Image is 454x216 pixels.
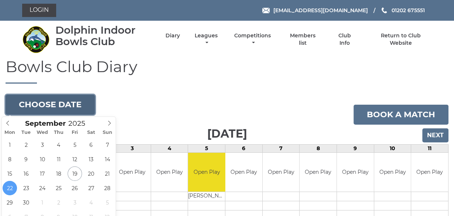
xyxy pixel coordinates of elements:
input: Scroll to increment [66,119,95,128]
span: September 24, 2025 [35,181,50,195]
span: September 15, 2025 [3,166,17,181]
button: Choose date [6,95,95,115]
img: Phone us [382,7,387,13]
td: 6 [225,145,263,153]
td: Open Play [151,153,188,192]
td: Open Play [188,153,225,192]
span: September 23, 2025 [19,181,33,195]
span: September 22, 2025 [3,181,17,195]
td: Open Play [300,153,337,192]
a: Club Info [333,32,357,47]
span: September 3, 2025 [35,138,50,152]
td: Open Play [225,153,262,192]
span: September 27, 2025 [84,181,98,195]
span: September 26, 2025 [68,181,82,195]
span: September 25, 2025 [51,181,66,195]
a: Login [22,4,56,17]
span: September 4, 2025 [51,138,66,152]
a: Leagues [193,32,219,47]
span: September 18, 2025 [51,166,66,181]
span: September 14, 2025 [100,152,115,166]
span: September 2, 2025 [19,138,33,152]
span: September 20, 2025 [84,166,98,181]
span: September 6, 2025 [84,138,98,152]
h1: Bowls Club Diary [6,58,448,84]
span: September 28, 2025 [100,181,115,195]
span: September 29, 2025 [3,195,17,210]
span: September 8, 2025 [3,152,17,166]
td: Open Play [114,153,151,192]
img: Dolphin Indoor Bowls Club [22,26,50,53]
span: Mon [2,130,18,135]
span: September 11, 2025 [51,152,66,166]
a: Diary [165,32,180,39]
span: October 2, 2025 [51,195,66,210]
td: Open Play [374,153,411,192]
span: October 1, 2025 [35,195,50,210]
span: [EMAIL_ADDRESS][DOMAIN_NAME] [273,7,368,14]
span: October 5, 2025 [100,195,115,210]
a: Email [EMAIL_ADDRESS][DOMAIN_NAME] [262,6,368,14]
span: Fri [67,130,83,135]
span: September 9, 2025 [19,152,33,166]
td: Open Play [337,153,374,192]
td: 5 [188,145,225,153]
span: September 30, 2025 [19,195,33,210]
span: September 12, 2025 [68,152,82,166]
a: Book a match [354,105,448,125]
span: September 1, 2025 [3,138,17,152]
td: 10 [374,145,411,153]
div: Dolphin Indoor Bowls Club [55,24,153,47]
td: 11 [411,145,448,153]
span: October 3, 2025 [68,195,82,210]
a: Competitions [233,32,273,47]
td: 8 [300,145,337,153]
a: Return to Club Website [369,32,432,47]
td: [PERSON_NAME] [188,192,225,201]
a: Members list [286,32,320,47]
span: September 5, 2025 [68,138,82,152]
span: Tue [18,130,34,135]
span: September 10, 2025 [35,152,50,166]
td: Open Play [411,153,448,192]
span: September 16, 2025 [19,166,33,181]
td: 4 [151,145,188,153]
span: September 17, 2025 [35,166,50,181]
td: Open Play [263,153,300,192]
img: Email [262,8,270,13]
span: Thu [51,130,67,135]
td: 9 [337,145,374,153]
span: Wed [34,130,51,135]
a: Phone us 01202 675551 [380,6,424,14]
span: October 4, 2025 [84,195,98,210]
span: 01202 675551 [391,7,424,14]
span: September 13, 2025 [84,152,98,166]
span: September 21, 2025 [100,166,115,181]
span: Sat [83,130,99,135]
span: Sun [99,130,116,135]
td: 7 [262,145,300,153]
td: 3 [114,145,151,153]
span: September 7, 2025 [100,138,115,152]
span: Scroll to increment [25,120,66,127]
input: Next [422,128,448,142]
span: September 19, 2025 [68,166,82,181]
